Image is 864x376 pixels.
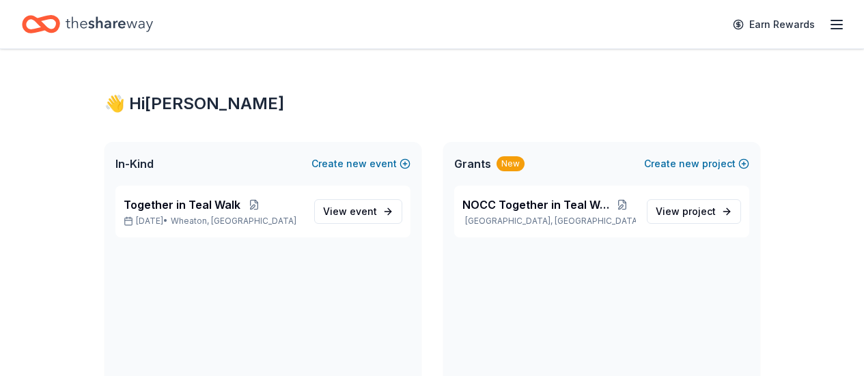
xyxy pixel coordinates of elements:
[656,203,716,220] span: View
[124,197,240,213] span: Together in Teal Walk
[311,156,410,172] button: Createnewevent
[454,156,491,172] span: Grants
[171,216,296,227] span: Wheaton, [GEOGRAPHIC_DATA]
[647,199,741,224] a: View project
[644,156,749,172] button: Createnewproject
[323,203,377,220] span: View
[725,12,823,37] a: Earn Rewards
[462,216,636,227] p: [GEOGRAPHIC_DATA], [GEOGRAPHIC_DATA]
[682,205,716,217] span: project
[314,199,402,224] a: View event
[124,216,303,227] p: [DATE] •
[679,156,699,172] span: new
[346,156,367,172] span: new
[497,156,525,171] div: New
[350,205,377,217] span: event
[104,93,760,115] div: 👋 Hi [PERSON_NAME]
[462,197,610,213] span: NOCC Together in Teal Walk
[115,156,154,172] span: In-Kind
[22,8,153,40] a: Home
